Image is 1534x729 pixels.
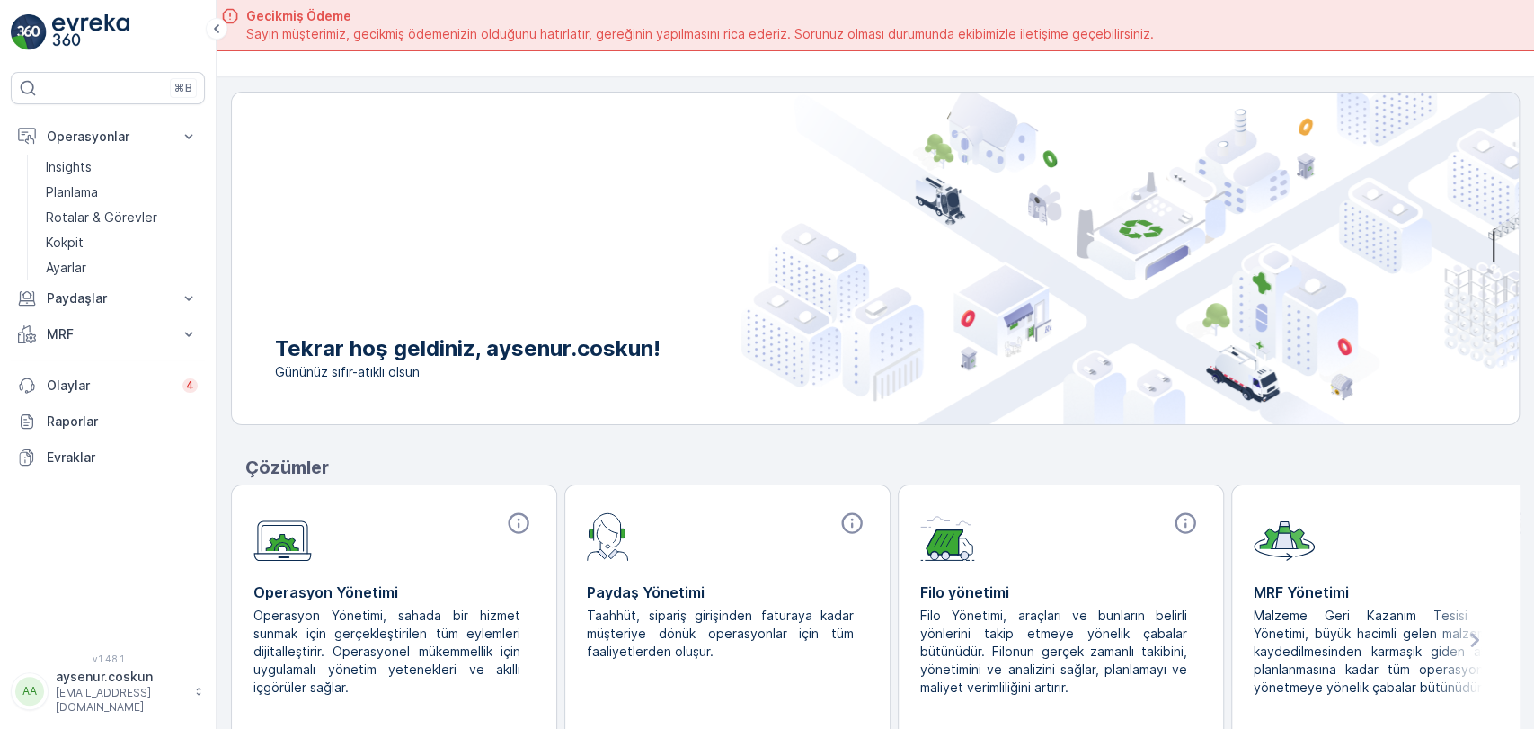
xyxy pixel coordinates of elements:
p: 4 [186,378,194,393]
a: Raporlar [11,404,205,440]
a: Kokpit [39,230,205,255]
p: Paydaş Yönetimi [587,582,868,603]
img: module-icon [587,511,629,561]
img: module-icon [1254,511,1315,561]
a: Olaylar4 [11,368,205,404]
a: Rotalar & Görevler [39,205,205,230]
img: module-icon [253,511,312,562]
p: aysenur.coskun [56,668,185,686]
p: Raporlar [47,413,198,431]
p: Operasyonlar [47,128,169,146]
img: city illustration [741,93,1519,424]
span: Gecikmiş Ödeme [246,7,1154,25]
p: Ayarlar [46,259,86,277]
p: Planlama [46,183,98,201]
span: Gününüz sıfır-atıklı olsun [275,363,661,381]
button: MRF [11,316,205,352]
p: Operasyon Yönetimi, sahada bir hizmet sunmak için gerçekleştirilen tüm eylemleri dijitalleştirir.... [253,607,520,697]
p: Kokpit [46,234,84,252]
img: logo [11,14,47,50]
p: [EMAIL_ADDRESS][DOMAIN_NAME] [56,686,185,715]
a: Planlama [39,180,205,205]
button: Operasyonlar [11,119,205,155]
span: v 1.48.1 [11,653,205,664]
p: Filo Yönetimi, araçları ve bunların belirli yönlerini takip etmeye yönelik çabalar bütünüdür. Fil... [920,607,1187,697]
p: Filo yönetimi [920,582,1201,603]
p: MRF [47,325,169,343]
p: Operasyon Yönetimi [253,582,535,603]
a: Ayarlar [39,255,205,280]
p: Rotalar & Görevler [46,209,157,227]
p: Insights [46,158,92,176]
img: logo_light-DOdMpM7g.png [52,14,129,50]
p: Olaylar [47,377,172,395]
p: Tekrar hoş geldiniz, aysenur.coskun! [275,334,661,363]
p: Evraklar [47,449,198,467]
a: Insights [39,155,205,180]
a: Evraklar [11,440,205,476]
div: AA [15,677,44,706]
p: Taahhüt, sipariş girişinden faturaya kadar müşteriye dönük operasyonlar için tüm faaliyetlerden o... [587,607,854,661]
button: Paydaşlar [11,280,205,316]
img: module-icon [920,511,975,561]
p: Malzeme Geri Kazanım Tesisi (MRF) Yönetimi, büyük hacimli gelen malzemelerin kaydedilmesinden kar... [1254,607,1521,697]
button: AAaysenur.coskun[EMAIL_ADDRESS][DOMAIN_NAME] [11,668,205,715]
p: ⌘B [174,81,192,95]
p: Çözümler [245,454,1520,481]
span: Sayın müşterimiz, gecikmiş ödemenizin olduğunu hatırlatır, gereğinin yapılmasını rica ederiz. Sor... [246,25,1154,43]
p: Paydaşlar [47,289,169,307]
